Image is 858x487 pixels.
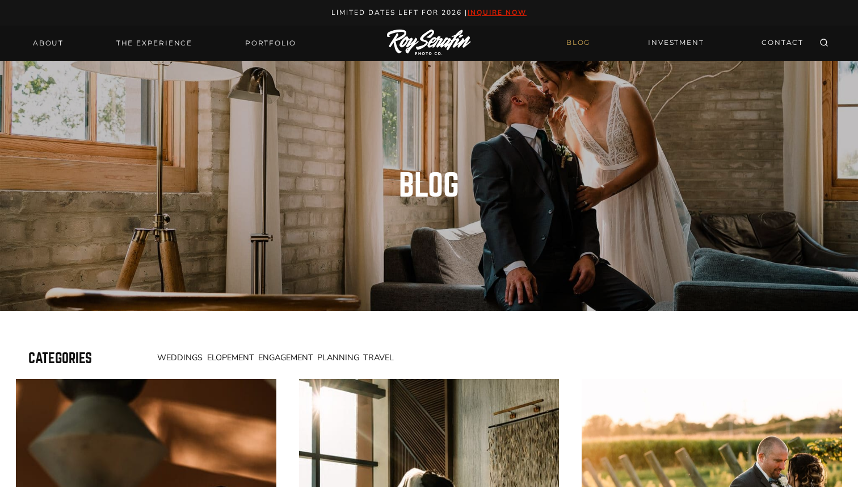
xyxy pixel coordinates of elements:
[560,33,597,53] a: BLOG
[363,352,394,364] a: Travel
[207,352,254,364] a: Elopement
[258,352,313,364] a: Engagement
[560,33,810,53] nav: Secondary Navigation
[157,352,203,364] a: Weddings
[238,35,303,51] a: Portfolio
[399,170,459,201] h1: Blog
[26,35,303,51] nav: Primary Navigation
[317,352,359,364] a: Planning
[110,35,199,51] a: THE EXPERIENCE
[26,35,70,51] a: About
[816,35,832,51] button: View Search Form
[28,352,140,365] h3: Categories
[755,33,810,53] a: CONTACT
[12,7,846,19] p: Limited Dates LEft for 2026 |
[157,352,830,364] nav: Navigation 4
[641,33,710,53] a: INVESTMENT
[468,8,527,17] a: inquire now
[387,30,471,56] img: Logo of Roy Serafin Photo Co., featuring stylized text in white on a light background, representi...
